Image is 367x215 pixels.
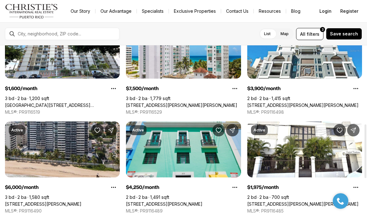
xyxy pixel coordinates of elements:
button: Login [316,5,335,17]
span: Save search [330,31,358,36]
a: 1158 MAGDALENA AVENUE #2, SAN JUAN PR, 00907 [247,201,359,207]
a: 305 CALLE VILLAMIL #905, SAN JUAN PR, 00907 [247,103,359,108]
a: 15 CALLE TAFT #802, SAN JUAN PR, 00911 [126,103,237,108]
button: Property options [229,181,241,194]
span: filters [307,31,319,37]
p: Active [11,128,23,133]
button: Register [337,5,362,17]
button: Contact Us [221,7,253,16]
span: All [300,31,305,37]
button: Save search [326,28,362,40]
a: Blog [286,7,305,16]
button: Share Property [105,124,117,136]
button: Allfilters3 [296,28,323,40]
img: logo [5,4,58,19]
label: Map [276,28,294,39]
a: Exclusive Properties [169,7,221,16]
button: Save Property: 203 CALLE FORTALEZA APT 5 [212,124,225,136]
a: Our Story [66,7,95,16]
button: Property options [229,82,241,95]
a: 1485 ASHFORD #1D, SAN JUAN PR, 00907 [5,201,81,207]
a: Specialists [137,7,169,16]
button: Property options [350,181,362,194]
a: Resources [254,7,286,16]
p: Active [132,128,144,133]
a: 500 CALLE GUAYANILLA #1001, SAN JUAN PR, 00923 [5,103,120,108]
a: Our Advantage [95,7,137,16]
button: Property options [107,181,120,194]
button: Save Property: 1485 ASHFORD #1D [91,124,104,136]
label: List [259,28,276,39]
span: Login [319,9,332,14]
button: Property options [107,82,120,95]
a: 203 CALLE FORTALEZA APT 5, SAN JUAN PR, 00901 [126,201,202,207]
button: Property options [350,82,362,95]
button: Share Property [226,124,239,136]
p: Active [253,128,265,133]
button: Share Property [347,124,360,136]
button: Save Property: 1158 MAGDALENA AVENUE #2 [333,124,346,136]
span: 3 [322,27,324,32]
span: Register [340,9,358,14]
